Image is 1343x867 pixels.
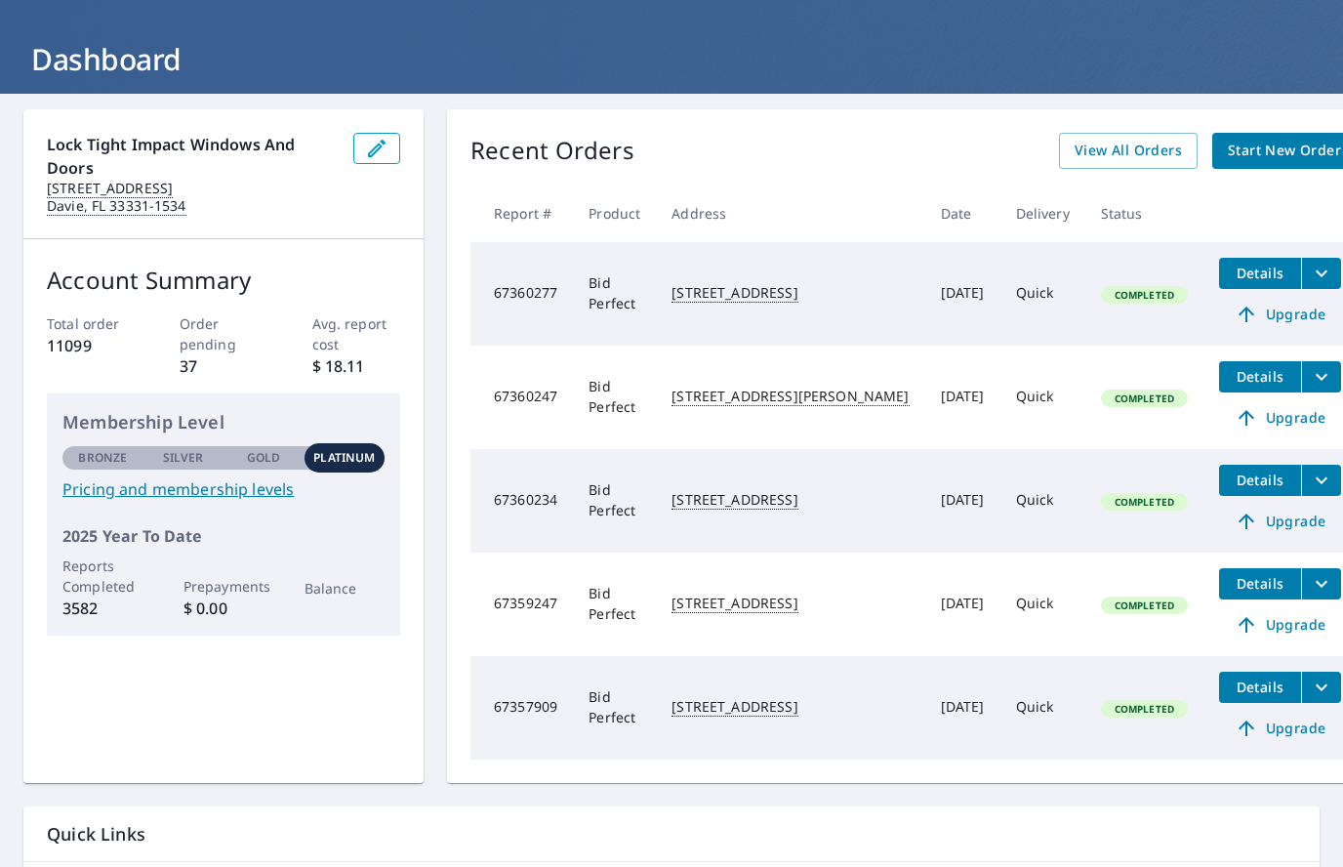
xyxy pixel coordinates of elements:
[1231,717,1329,740] span: Upgrade
[1103,702,1186,716] span: Completed
[305,578,386,599] p: Balance
[1219,299,1341,330] a: Upgrade
[313,449,375,467] p: Platinum
[47,313,136,334] p: Total order
[573,242,656,346] td: Bid Perfect
[925,553,1000,656] td: [DATE]
[1231,471,1289,489] span: Details
[470,656,573,760] td: 67357909
[470,346,573,449] td: 67360247
[1231,406,1329,430] span: Upgrade
[470,553,573,656] td: 67359247
[247,449,280,467] p: Gold
[1219,609,1341,640] a: Upgrade
[62,477,385,501] a: Pricing and membership levels
[312,354,401,378] p: $ 18.11
[925,346,1000,449] td: [DATE]
[1085,185,1203,242] th: Status
[1103,495,1186,509] span: Completed
[1219,568,1301,599] button: detailsBtn-67359247
[1103,599,1186,612] span: Completed
[1219,506,1341,537] a: Upgrade
[1301,672,1341,703] button: filesDropdownBtn-67357909
[1219,402,1341,433] a: Upgrade
[573,449,656,553] td: Bid Perfect
[1301,361,1341,392] button: filesDropdownBtn-67360247
[62,556,143,597] p: Reports Completed
[1231,510,1329,533] span: Upgrade
[1231,613,1329,637] span: Upgrade
[47,133,338,180] p: Lock Tight Impact Windows and Doors
[470,133,634,169] p: Recent Orders
[1000,449,1085,553] td: Quick
[1219,672,1301,703] button: detailsBtn-67357909
[183,597,265,620] p: $ 0.00
[1231,574,1289,593] span: Details
[180,313,268,354] p: Order pending
[1231,303,1329,326] span: Upgrade
[470,185,573,242] th: Report #
[1301,568,1341,599] button: filesDropdownBtn-67359247
[573,185,656,242] th: Product
[1000,656,1085,760] td: Quick
[573,553,656,656] td: Bid Perfect
[925,656,1000,760] td: [DATE]
[470,242,573,346] td: 67360277
[183,576,265,597] p: Prepayments
[573,656,656,760] td: Bid Perfect
[1000,242,1085,346] td: Quick
[1000,185,1085,242] th: Delivery
[925,185,1000,242] th: Date
[1075,139,1182,163] span: View All Orders
[573,346,656,449] td: Bid Perfect
[312,313,401,354] p: Avg. report cost
[1228,139,1341,163] span: Start New Order
[163,449,204,467] p: Silver
[1231,264,1289,282] span: Details
[1000,553,1085,656] td: Quick
[1231,367,1289,386] span: Details
[47,334,136,357] p: 11099
[1103,392,1186,405] span: Completed
[925,449,1000,553] td: [DATE]
[78,449,127,467] p: Bronze
[1059,133,1198,169] a: View All Orders
[1219,465,1301,496] button: detailsBtn-67360234
[1219,713,1341,744] a: Upgrade
[62,409,385,435] p: Membership Level
[62,524,385,548] p: 2025 Year To Date
[470,449,573,553] td: 67360234
[62,597,143,620] p: 3582
[1301,258,1341,289] button: filesDropdownBtn-67360277
[1219,258,1301,289] button: detailsBtn-67360277
[1103,288,1186,302] span: Completed
[47,822,1296,846] p: Quick Links
[1219,361,1301,392] button: detailsBtn-67360247
[23,39,1320,79] h1: Dashboard
[1301,465,1341,496] button: filesDropdownBtn-67360234
[180,354,268,378] p: 37
[925,242,1000,346] td: [DATE]
[1000,346,1085,449] td: Quick
[656,185,924,242] th: Address
[1231,678,1289,696] span: Details
[47,263,400,298] p: Account Summary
